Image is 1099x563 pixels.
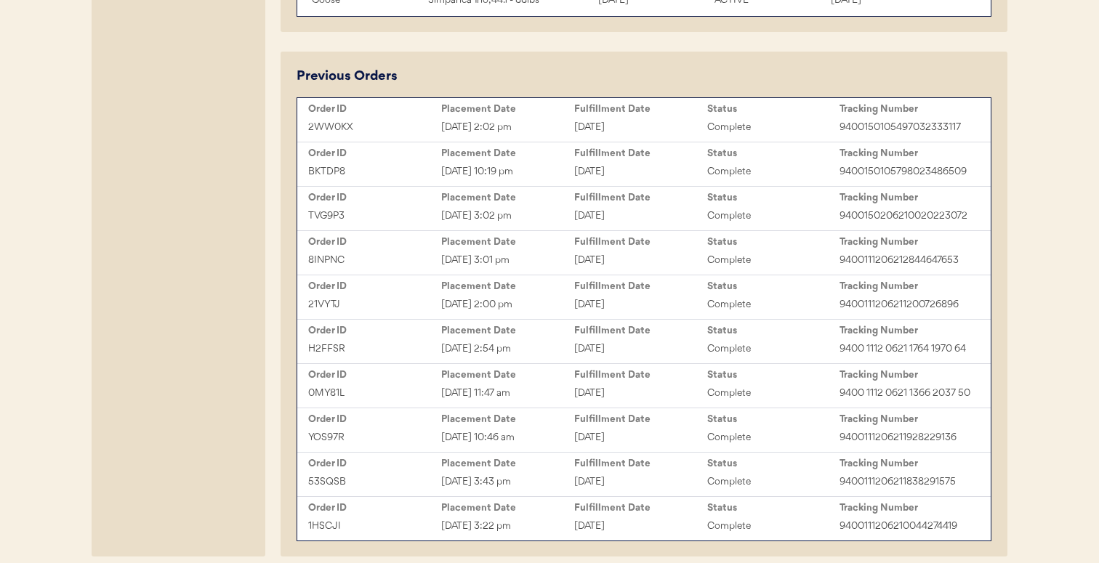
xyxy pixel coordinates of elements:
[441,458,574,469] div: Placement Date
[707,325,840,336] div: Status
[840,502,973,514] div: Tracking Number
[574,296,707,313] div: [DATE]
[441,192,574,203] div: Placement Date
[574,236,707,248] div: Fulfillment Date
[840,208,973,224] div: 9400150206210020223072
[707,236,840,248] div: Status
[574,502,707,514] div: Fulfillment Date
[308,385,441,402] div: 0MY81L
[441,474,574,490] div: [DATE] 3:43 pm
[441,325,574,336] div: Placement Date
[840,385,973,402] div: 9400 1112 0621 1366 2037 50
[707,252,840,269] div: Complete
[840,296,973,313] div: 9400111206211200726896
[840,369,973,381] div: Tracking Number
[574,341,707,357] div: [DATE]
[574,103,707,115] div: Fulfillment Date
[308,502,441,514] div: Order ID
[574,369,707,381] div: Fulfillment Date
[574,147,707,159] div: Fulfillment Date
[441,429,574,446] div: [DATE] 10:46 am
[308,103,441,115] div: Order ID
[707,385,840,402] div: Complete
[840,236,973,248] div: Tracking Number
[574,458,707,469] div: Fulfillment Date
[840,341,973,357] div: 9400 1112 0621 1764 1970 64
[840,147,973,159] div: Tracking Number
[840,474,973,490] div: 9400111206211838291575
[840,103,973,115] div: Tracking Number
[574,119,707,136] div: [DATE]
[574,385,707,402] div: [DATE]
[707,163,840,180] div: Complete
[441,280,574,292] div: Placement Date
[840,280,973,292] div: Tracking Number
[707,458,840,469] div: Status
[441,252,574,269] div: [DATE] 3:01 pm
[840,325,973,336] div: Tracking Number
[441,103,574,115] div: Placement Date
[441,147,574,159] div: Placement Date
[308,429,441,446] div: YOS97R
[308,208,441,224] div: TVG9P3
[707,429,840,446] div: Complete
[441,385,574,402] div: [DATE] 11:47 am
[574,208,707,224] div: [DATE]
[707,280,840,292] div: Status
[441,119,574,136] div: [DATE] 2:02 pm
[297,67,398,86] div: Previous Orders
[308,163,441,180] div: BKTDP8
[707,518,840,535] div: Complete
[574,474,707,490] div: [DATE]
[308,147,441,159] div: Order ID
[840,192,973,203] div: Tracking Number
[840,252,973,269] div: 9400111206212844647653
[707,147,840,159] div: Status
[707,296,840,313] div: Complete
[441,236,574,248] div: Placement Date
[441,413,574,425] div: Placement Date
[707,502,840,514] div: Status
[441,341,574,357] div: [DATE] 2:54 pm
[707,192,840,203] div: Status
[441,502,574,514] div: Placement Date
[707,341,840,357] div: Complete
[840,163,973,180] div: 9400150105798023486509
[707,119,840,136] div: Complete
[840,458,973,469] div: Tracking Number
[441,208,574,224] div: [DATE] 3:02 pm
[308,413,441,425] div: Order ID
[574,192,707,203] div: Fulfillment Date
[574,252,707,269] div: [DATE]
[308,252,441,269] div: 8INPNC
[707,413,840,425] div: Status
[707,208,840,224] div: Complete
[441,518,574,535] div: [DATE] 3:22 pm
[574,280,707,292] div: Fulfillment Date
[441,369,574,381] div: Placement Date
[707,474,840,490] div: Complete
[707,369,840,381] div: Status
[308,236,441,248] div: Order ID
[574,325,707,336] div: Fulfillment Date
[308,192,441,203] div: Order ID
[308,518,441,535] div: 1HSCJI
[574,518,707,535] div: [DATE]
[308,341,441,357] div: H2FFSR
[840,413,973,425] div: Tracking Number
[308,369,441,381] div: Order ID
[308,325,441,336] div: Order ID
[574,413,707,425] div: Fulfillment Date
[308,458,441,469] div: Order ID
[308,474,441,490] div: 53SQSB
[308,280,441,292] div: Order ID
[308,119,441,136] div: 2WW0KX
[441,296,574,313] div: [DATE] 2:00 pm
[840,518,973,535] div: 9400111206210044274419
[574,163,707,180] div: [DATE]
[308,296,441,313] div: 21VYTJ
[574,429,707,446] div: [DATE]
[441,163,574,180] div: [DATE] 10:19 pm
[840,429,973,446] div: 9400111206211928229136
[840,119,973,136] div: 9400150105497032333117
